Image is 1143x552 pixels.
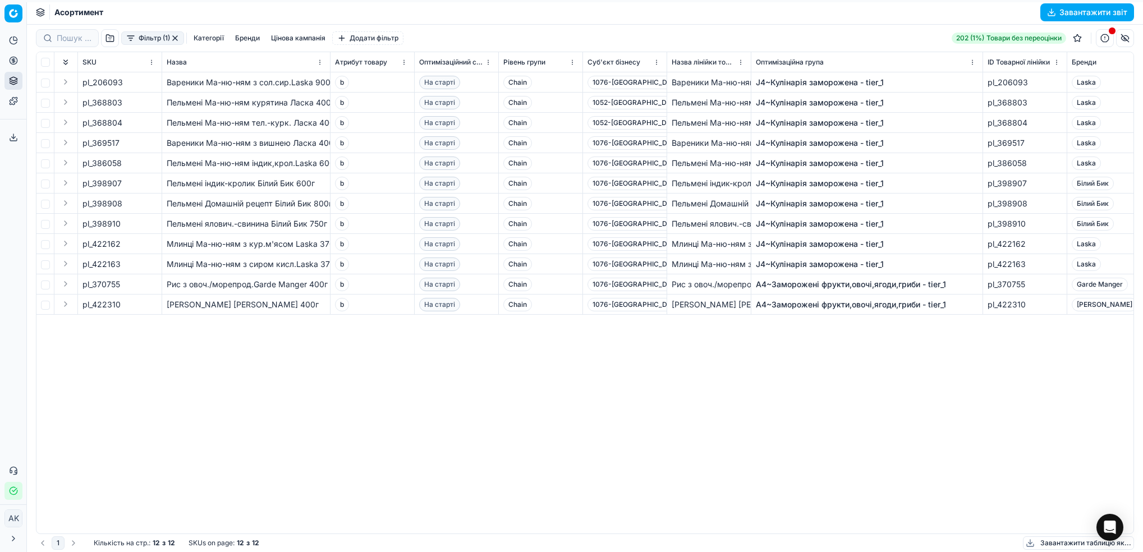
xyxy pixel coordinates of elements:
div: Пельмені Ма-ню-ням курятина Ласка 400г [672,97,746,108]
span: На старті [419,278,460,291]
div: Пельмені ялович.-свинина Білий Бик 750г [672,218,746,229]
span: Асортимент [54,7,103,18]
span: Кількість на стр. : [94,539,150,548]
span: На старті [419,217,460,231]
div: pl_422162 [988,238,1062,250]
button: Expand [59,95,72,109]
span: b [335,298,349,311]
span: SKUs on page : [189,539,235,548]
div: pl_398907 [988,178,1062,189]
button: Expand [59,257,72,270]
button: Фільтр (1) [121,31,184,45]
span: SKU [82,58,97,67]
span: Оптимізаційний статус [419,58,483,67]
span: 1076-[GEOGRAPHIC_DATA], вул. [STREET_ADDRESS] [587,278,773,291]
span: 1076-[GEOGRAPHIC_DATA], вул. [STREET_ADDRESS] [587,177,773,190]
a: J4~Кулінарія заморожена - tier_1 [756,158,884,169]
div: Пельмені Ма-ню-ням тел.-курк. Ласка 400г [672,117,746,128]
a: J4~Кулінарія заморожена - tier_1 [756,198,884,209]
div: Пельмені Ма-ню-ням курятина Ласка 400г [167,97,325,108]
button: Expand [59,297,72,311]
button: Expand all [59,56,72,69]
div: pl_368803 [988,97,1062,108]
span: На старті [419,257,460,271]
div: pl_368804 [988,117,1062,128]
span: Chain [503,76,532,89]
span: pl_368803 [82,97,122,108]
span: b [335,136,349,150]
span: Chain [503,177,532,190]
button: Expand [59,277,72,291]
input: Пошук по SKU або назві [57,33,91,44]
span: Атрибут товару [335,58,387,67]
button: Expand [59,196,72,210]
a: A4~Заморожені фрукти,овочі,ягоди,гриби - tier_1 [756,279,946,290]
div: Пельмені Домашній рецепт Білий Бик 800г [672,198,746,209]
button: AK [4,509,22,527]
button: Go to next page [67,536,80,550]
span: Garde Manger [1072,278,1128,291]
div: pl_422310 [988,299,1062,310]
a: A4~Заморожені фрукти,овочі,ягоди,гриби - tier_1 [756,299,946,310]
div: pl_398910 [988,218,1062,229]
span: Chain [503,157,532,170]
span: b [335,177,349,190]
div: [PERSON_NAME] [PERSON_NAME] 400г [672,299,746,310]
span: Chain [503,217,532,231]
span: 1052-[GEOGRAPHIC_DATA], вул. [PERSON_NAME][STREET_ADDRESS] [587,96,828,109]
span: pl_422163 [82,259,121,270]
span: 1076-[GEOGRAPHIC_DATA], вул. [STREET_ADDRESS] [587,197,773,210]
button: 1 [52,536,65,550]
div: Млинці Ма-ню-ням з сиром кисл.Laska 370г [167,259,325,270]
span: [PERSON_NAME] [1072,298,1137,311]
span: Chain [503,298,532,311]
div: Млинці Ма-ню-ням з кур.м'ясом Laska 370г [167,238,325,250]
span: На старті [419,96,460,109]
div: Рис з овоч./морепрод.Garde Manger 400г [167,279,325,290]
div: Пельмені Ма-ню-ням індик,крол.Laska 600г [672,158,746,169]
span: Chain [503,116,532,130]
span: Laska [1072,157,1101,170]
span: Chain [503,278,532,291]
a: J4~Кулінарія заморожена - tier_1 [756,259,884,270]
div: Пельмені Ма-ню-ням тел.-курк. Ласка 400г [167,117,325,128]
button: Expand [59,237,72,250]
strong: 12 [153,539,160,548]
span: Chain [503,96,532,109]
div: pl_369517 [988,137,1062,149]
a: J4~Кулінарія заморожена - tier_1 [756,178,884,189]
span: Білий Бик [1072,177,1114,190]
span: Chain [503,257,532,271]
div: pl_398908 [988,198,1062,209]
span: На старті [419,76,460,89]
strong: 12 [252,539,259,548]
span: pl_368804 [82,117,122,128]
button: Expand [59,176,72,190]
span: b [335,278,349,291]
span: pl_206093 [82,77,123,88]
span: pl_422162 [82,238,121,250]
span: Laska [1072,237,1101,251]
span: b [335,257,349,271]
nav: breadcrumb [54,7,103,18]
button: Бренди [231,31,264,45]
button: Цінова кампанія [267,31,330,45]
button: Expand [59,136,72,149]
strong: 12 [168,539,175,548]
span: Laska [1072,76,1101,89]
span: Laska [1072,116,1101,130]
span: b [335,217,349,231]
span: На старті [419,237,460,251]
button: Expand [59,116,72,129]
div: Пельмені Домашній рецепт Білий Бик 800г [167,198,325,209]
div: Пельмені індик-кролик Білий Бик 600г [672,178,746,189]
span: 1076-[GEOGRAPHIC_DATA], вул. [STREET_ADDRESS] [587,136,773,150]
span: На старті [419,298,460,311]
a: J4~Кулінарія заморожена - tier_1 [756,238,884,250]
span: Білий Бик [1072,197,1114,210]
button: Expand [59,156,72,169]
span: pl_398910 [82,218,121,229]
span: Суб'єкт бізнесу [587,58,640,67]
span: AK [5,510,22,527]
span: На старті [419,136,460,150]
